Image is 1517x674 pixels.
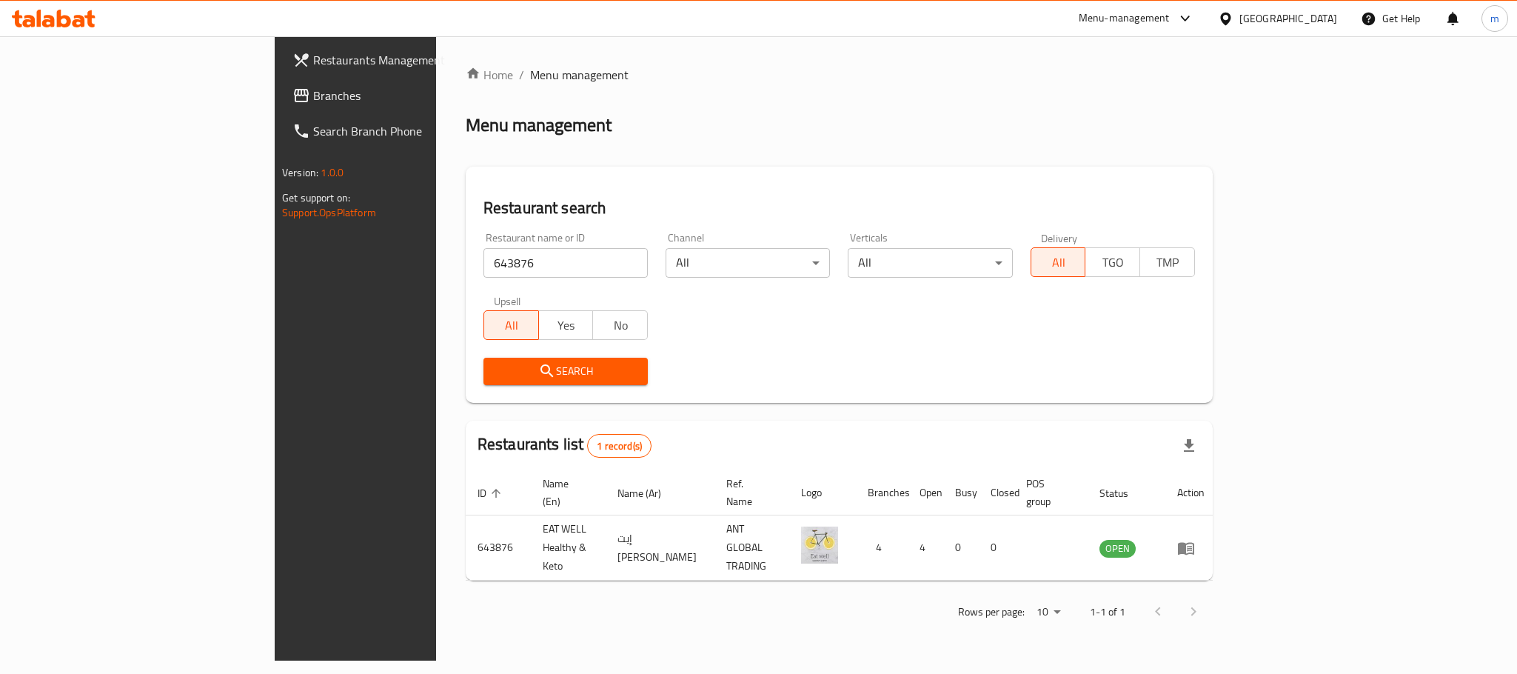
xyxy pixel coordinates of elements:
[1099,540,1136,557] span: OPEN
[908,470,943,515] th: Open
[483,310,539,340] button: All
[530,66,629,84] span: Menu management
[801,527,838,564] img: EAT WELL Healthy & Keto
[1239,10,1337,27] div: [GEOGRAPHIC_DATA]
[466,66,1213,84] nav: breadcrumb
[495,362,636,381] span: Search
[1146,252,1189,273] span: TMP
[1091,252,1134,273] span: TGO
[606,515,714,581] td: إيت [PERSON_NAME]
[483,248,648,278] input: Search for restaurant name or ID..
[592,310,648,340] button: No
[1490,10,1499,27] span: m
[979,470,1014,515] th: Closed
[666,248,830,278] div: All
[282,188,350,207] span: Get support on:
[1085,247,1140,277] button: TGO
[588,439,651,453] span: 1 record(s)
[943,515,979,581] td: 0
[979,515,1014,581] td: 0
[1037,252,1080,273] span: All
[1079,10,1170,27] div: Menu-management
[321,163,344,182] span: 1.0.0
[313,87,516,104] span: Branches
[483,197,1195,219] h2: Restaurant search
[494,296,521,306] label: Upsell
[908,515,943,581] td: 4
[282,203,376,222] a: Support.OpsPlatform
[478,433,652,458] h2: Restaurants list
[282,163,318,182] span: Version:
[1031,247,1086,277] button: All
[466,113,612,137] h2: Menu management
[943,470,979,515] th: Busy
[313,122,516,140] span: Search Branch Phone
[478,484,506,502] span: ID
[466,470,1216,581] table: enhanced table
[531,515,606,581] td: EAT WELL Healthy & Keto
[1099,484,1148,502] span: Status
[714,515,789,581] td: ANT GLOBAL TRADING
[617,484,680,502] span: Name (Ar)
[1165,470,1216,515] th: Action
[726,475,771,510] span: Ref. Name
[587,434,652,458] div: Total records count
[483,358,648,385] button: Search
[281,78,528,113] a: Branches
[789,470,856,515] th: Logo
[490,315,533,336] span: All
[313,51,516,69] span: Restaurants Management
[1090,603,1125,621] p: 1-1 of 1
[848,248,1012,278] div: All
[1177,539,1205,557] div: Menu
[281,113,528,149] a: Search Branch Phone
[958,603,1025,621] p: Rows per page:
[281,42,528,78] a: Restaurants Management
[1171,428,1207,464] div: Export file
[599,315,642,336] span: No
[1139,247,1195,277] button: TMP
[1031,601,1066,624] div: Rows per page:
[1026,475,1070,510] span: POS group
[1041,233,1078,243] label: Delivery
[856,515,908,581] td: 4
[545,315,588,336] span: Yes
[856,470,908,515] th: Branches
[543,475,588,510] span: Name (En)
[538,310,594,340] button: Yes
